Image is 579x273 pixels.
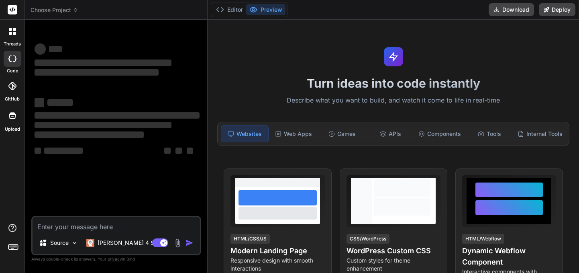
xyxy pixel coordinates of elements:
span: ‌ [175,148,182,154]
button: Editor [213,4,246,15]
div: Tools [466,125,513,142]
img: Pick Models [71,240,78,246]
span: Choose Project [31,6,78,14]
h4: Dynamic Webflow Component [462,245,556,268]
span: ‌ [35,60,171,66]
p: Custom styles for theme enhancement [347,257,440,273]
div: CSS/WordPress [347,234,389,244]
h4: WordPress Custom CSS [347,245,440,257]
span: ‌ [35,43,46,55]
p: [PERSON_NAME] 4 S.. [98,239,157,247]
span: ‌ [35,122,171,128]
p: Describe what you want to build, and watch it come to life in real-time [212,95,574,106]
div: Components [415,125,464,142]
span: ‌ [47,99,73,106]
div: APIs [367,125,414,142]
span: ‌ [35,131,144,138]
span: privacy [108,257,122,261]
button: Preview [246,4,285,15]
button: Deploy [539,3,575,16]
label: GitHub [5,96,20,103]
span: ‌ [187,148,193,154]
div: Websites [221,125,269,142]
h1: Turn ideas into code instantly [212,76,574,90]
label: Upload [5,126,20,133]
div: Games [318,125,365,142]
button: Download [489,3,534,16]
img: Claude 4 Sonnet [86,239,94,247]
span: ‌ [164,148,171,154]
h4: Modern Landing Page [230,245,324,257]
p: Always double-check its answers. Your in Bind [31,255,201,263]
p: Responsive design with smooth interactions [230,257,324,273]
img: icon [186,239,194,247]
span: ‌ [35,148,41,154]
span: ‌ [49,46,62,52]
div: Internal Tools [514,125,566,142]
p: Source [50,239,69,247]
span: ‌ [35,112,200,119]
div: HTML/CSS/JS [230,234,270,244]
label: threads [4,41,21,47]
span: ‌ [35,69,159,76]
div: HTML/Webflow [462,234,504,244]
span: ‌ [35,98,44,107]
img: attachment [173,238,182,248]
div: Web Apps [270,125,317,142]
label: code [7,68,18,74]
span: ‌ [44,148,83,154]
